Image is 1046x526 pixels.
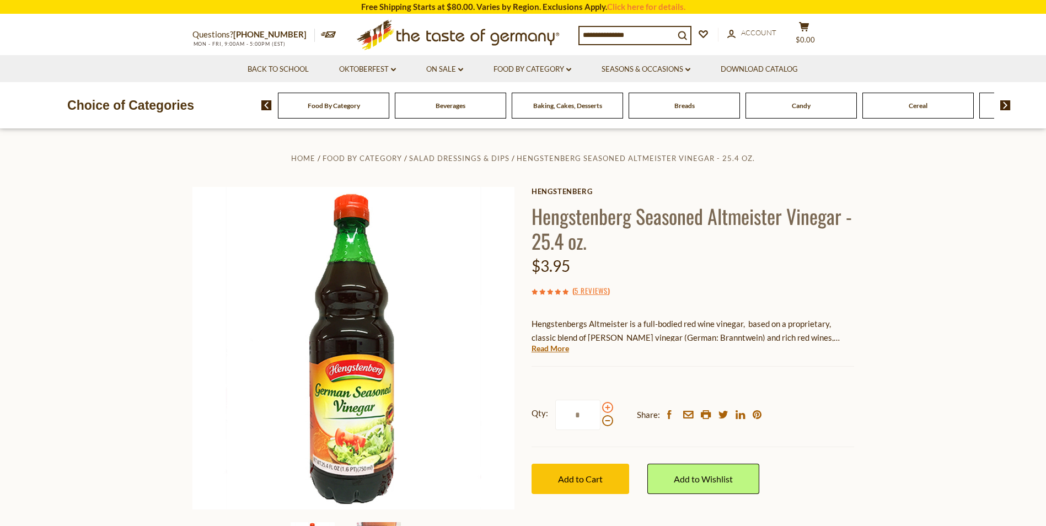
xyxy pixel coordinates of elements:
[741,28,776,37] span: Account
[532,406,548,420] strong: Qty:
[575,285,608,297] a: 5 Reviews
[788,22,821,49] button: $0.00
[727,27,776,39] a: Account
[426,63,463,76] a: On Sale
[792,101,811,110] a: Candy
[674,101,695,110] a: Breads
[637,408,660,422] span: Share:
[647,464,759,494] a: Add to Wishlist
[572,285,610,296] span: ( )
[532,187,854,196] a: Hengstenberg
[555,400,600,430] input: Qty:
[533,101,602,110] a: Baking, Cakes, Desserts
[261,100,272,110] img: previous arrow
[532,256,570,275] span: $3.95
[532,464,629,494] button: Add to Cart
[436,101,465,110] a: Beverages
[517,154,755,163] a: Hengstenberg Seasoned Altmeister Vinegar - 25.4 oz.
[308,101,360,110] a: Food By Category
[192,187,515,509] img: Hengstenberg Seasoned Altmeister Vinegar
[192,41,286,47] span: MON - FRI, 9:00AM - 5:00PM (EST)
[339,63,396,76] a: Oktoberfest
[248,63,309,76] a: Back to School
[909,101,927,110] a: Cereal
[558,474,603,484] span: Add to Cart
[721,63,798,76] a: Download Catalog
[532,203,854,253] h1: Hengstenberg Seasoned Altmeister Vinegar - 25.4 oz.
[532,317,854,345] p: Hengstenbergs Altmeister is a full-bodied red wine vinegar, based on a proprietary, classic blend...
[192,28,315,42] p: Questions?
[409,154,509,163] a: Salad Dressings & Dips
[233,29,307,39] a: [PHONE_NUMBER]
[602,63,690,76] a: Seasons & Occasions
[291,154,315,163] a: Home
[494,63,571,76] a: Food By Category
[532,343,569,354] a: Read More
[607,2,685,12] a: Click here for details.
[796,35,815,44] span: $0.00
[323,154,402,163] a: Food By Category
[1000,100,1011,110] img: next arrow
